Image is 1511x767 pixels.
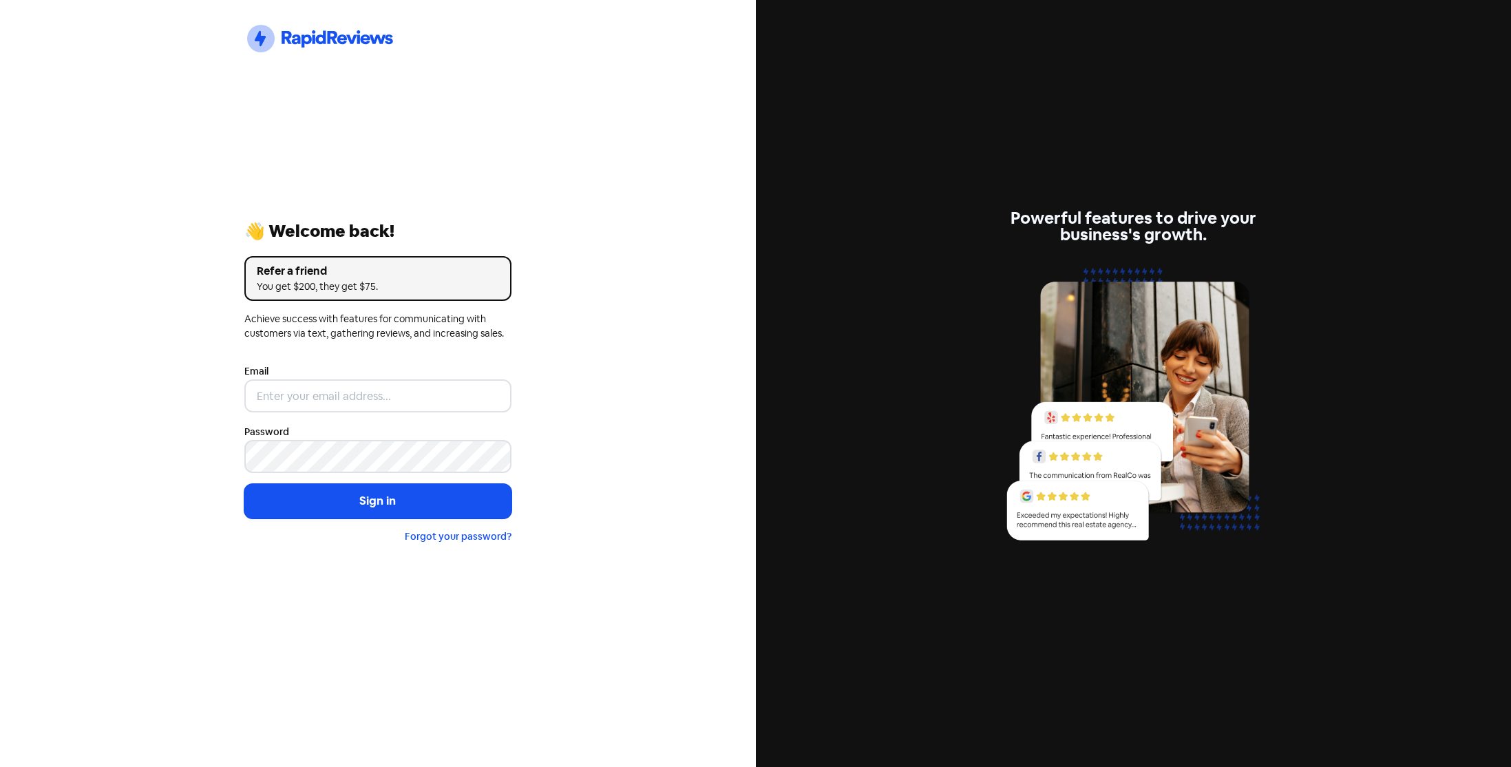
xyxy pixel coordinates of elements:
[1000,210,1267,243] div: Powerful features to drive your business's growth.
[244,223,511,240] div: 👋 Welcome back!
[405,530,511,543] a: Forgot your password?
[257,280,499,294] div: You get $200, they get $75.
[244,379,511,412] input: Enter your email address...
[244,425,289,439] label: Password
[244,364,268,379] label: Email
[257,263,499,280] div: Refer a friend
[244,312,511,341] div: Achieve success with features for communicating with customers via text, gathering reviews, and i...
[244,484,511,518] button: Sign in
[1000,260,1267,556] img: reviews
